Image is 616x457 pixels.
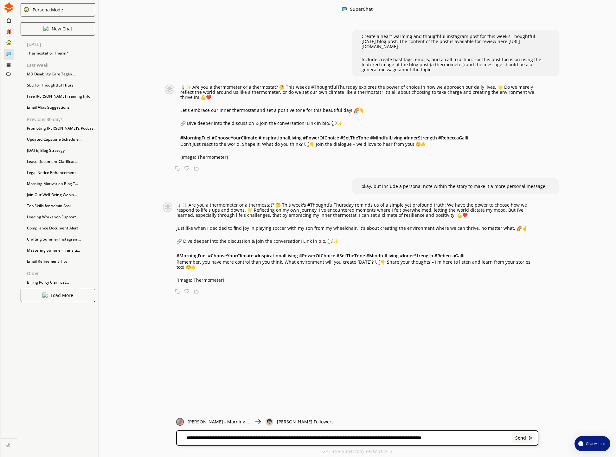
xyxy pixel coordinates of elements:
img: Copy [175,166,180,171]
a: Close [1,439,17,450]
img: Close [6,443,10,447]
div: Thermostat or Therm? [24,48,98,58]
img: Favorite [184,289,189,294]
p: 🌡️✨ Are you a thermometer or a thermostat? 🤔 This week's #ThoughtfulThursday reminds us of a simp... [176,203,538,218]
img: Favorite [184,166,189,171]
div: Lease Document Clarificat... [24,157,98,166]
div: Persona Mode [30,7,63,12]
div: Promoting [PERSON_NAME]'s Podcas... [24,124,98,133]
div: [DATE] Blog Strategy [24,146,98,155]
img: Copy [175,289,180,294]
p: [PERSON_NAME] - Morning ... [188,419,250,424]
img: Close [176,418,184,426]
img: Close [43,26,48,31]
span: Chat with us [583,441,606,446]
img: Save [194,289,199,294]
img: Save [194,166,199,171]
div: Mastering Summer Transiti... [24,246,98,255]
p: Load More [51,293,73,298]
p: 🔗 Dive deeper into the discussion & join the conversation! Link in bio. 💬✨ [176,239,538,244]
span: okay, but include a personal note within the story to make it a more personal message. [362,183,547,189]
p: Previous 30 days [27,117,98,122]
div: Crafting Summer Instagram... [24,235,98,244]
a: [URL][DOMAIN_NAME] [362,38,520,49]
img: Close [266,418,273,426]
div: SEO for Thoughtful Thurs [24,80,98,90]
img: Close [162,85,177,94]
p: [DATE] [27,42,98,47]
p: [PERSON_NAME] Followers [277,419,334,424]
p: Include create hashtags, emojis, and a call to action. For this post focus on using the featured ... [362,57,549,72]
div: Join Our Well-Being Webin... [24,190,98,200]
p: Just like when I decided to find joy in playing soccer with my son from my wheelchair, it's about... [176,226,538,231]
p: 🌡️✨ Are you a thermometer or a thermostat? 🤔 This week's #ThoughtfulThursday explores the power o... [180,85,538,100]
img: Close [42,293,48,298]
img: Close [342,7,347,12]
div: Email Alias Suggestions [24,103,98,112]
div: Free [PERSON_NAME] Training Info [24,92,98,101]
img: Close [254,418,262,426]
img: Close [162,203,174,212]
p: New Chat [52,26,72,31]
div: Leading Workshop Support ... [24,212,98,222]
div: Email Refinement Tips [24,257,98,266]
b: # MorningFuel #ChooseYourClimate #InspirationalLiving #PowerOfChoice #SetTheTone #MindfulLiving #... [180,135,468,141]
button: atlas-launcher [574,436,610,451]
p: GPT 4o + Supercopy Persona-AI 3 [322,449,392,454]
b: # MorningFuel #ChooseYourClimate #InspirationalLiving #PowerOfChoice #SetTheTone #MindfulLiving #... [176,253,465,259]
div: Legal Notice Enhancement [24,168,98,177]
p: [Image: Thermometer] [180,155,538,160]
img: Close [3,2,14,13]
div: Billing Policy Clarificat... [24,278,98,287]
div: MD Disability Care Taglin... [24,69,98,79]
p: Last Week [27,63,98,68]
img: Close [23,7,29,12]
div: Morning Motivation Blog T... [24,179,98,189]
p: Remember, you have more control than you think. What environment will you create [DATE]? 🗨️👇 Shar... [176,260,538,270]
div: SuperChat [350,7,373,13]
p: Let's embrace our inner thermostat and set a positive tone for this beautiful day! 🌈👇 [180,108,538,113]
b: Send [515,435,526,441]
p: [Image: Thermometer] [176,278,538,283]
div: Compliance Document Alert [24,223,98,233]
p: Don't just react to the world. Shape it. What do you think? 🗨️👇 Join the dialogue – we'd love to ... [180,142,538,147]
div: Top Skills for Admin Assi... [24,201,98,211]
p: Create a heart-warming and thougthful instagram post for this week's Thoughtful [DATE] blog post.... [362,34,549,49]
p: 🔗 Dive deeper into the discussion & join the conversation! Link in bio. 💬✨ [180,121,538,126]
img: Close [528,436,533,440]
p: Older [27,271,98,276]
div: Updated Capstone Schedule... [24,135,98,144]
